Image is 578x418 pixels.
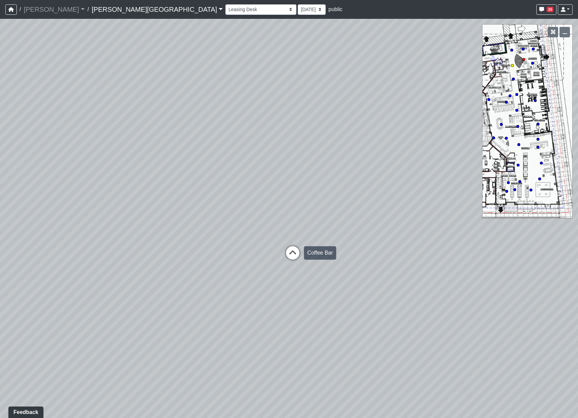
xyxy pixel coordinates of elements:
[304,246,336,260] div: Coffee Bar
[5,405,45,418] iframe: Ybug feedback widget
[536,4,556,15] button: 25
[85,3,92,16] span: /
[24,3,85,16] a: [PERSON_NAME]
[92,3,223,16] a: [PERSON_NAME][GEOGRAPHIC_DATA]
[328,6,342,12] span: public
[547,7,553,12] span: 25
[17,3,24,16] span: /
